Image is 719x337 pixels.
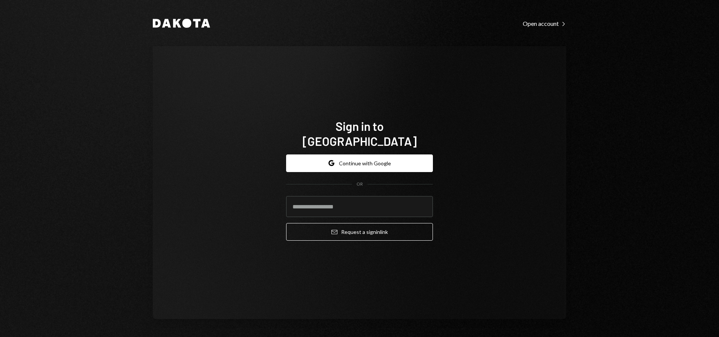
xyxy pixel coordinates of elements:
[523,20,566,27] div: Open account
[286,154,433,172] button: Continue with Google
[286,118,433,148] h1: Sign in to [GEOGRAPHIC_DATA]
[523,19,566,27] a: Open account
[286,223,433,241] button: Request a signinlink
[357,181,363,187] div: OR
